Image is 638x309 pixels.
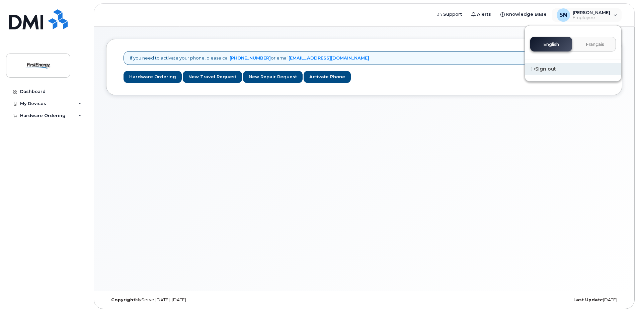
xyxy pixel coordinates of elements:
div: [DATE] [450,297,622,303]
a: Hardware Ordering [124,71,182,83]
a: New Travel Request [183,71,242,83]
p: If you need to activate your phone, please call or email [130,55,369,61]
strong: Copyright [111,297,135,302]
a: [PHONE_NUMBER] [230,55,271,61]
a: [EMAIL_ADDRESS][DOMAIN_NAME] [289,55,369,61]
strong: Last Update [573,297,603,302]
div: Sign out [525,63,621,75]
a: Activate Phone [304,71,351,83]
div: MyServe [DATE]–[DATE] [106,297,278,303]
iframe: Messenger Launcher [609,280,633,304]
span: Français [586,42,604,47]
a: New Repair Request [243,71,303,83]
